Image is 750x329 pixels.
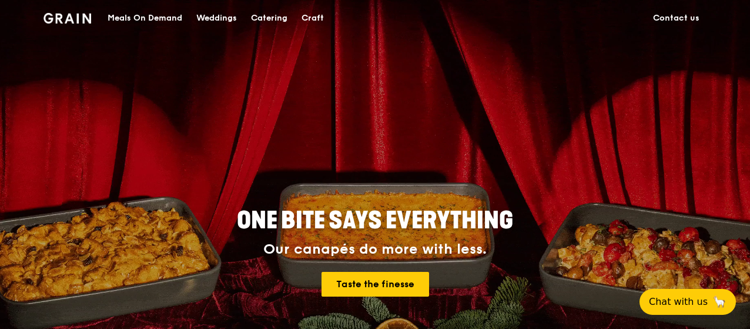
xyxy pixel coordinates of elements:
div: Our canapés do more with less. [163,241,587,258]
span: 🦙 [712,295,726,309]
a: Taste the finesse [322,272,429,297]
div: Meals On Demand [108,1,182,36]
a: Craft [294,1,331,36]
div: Craft [302,1,324,36]
div: Catering [251,1,287,36]
div: Weddings [196,1,237,36]
span: ONE BITE SAYS EVERYTHING [237,207,513,235]
img: Grain [43,13,91,24]
a: Weddings [189,1,244,36]
button: Chat with us🦙 [639,289,736,315]
a: Contact us [646,1,707,36]
span: Chat with us [649,295,708,309]
a: Catering [244,1,294,36]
